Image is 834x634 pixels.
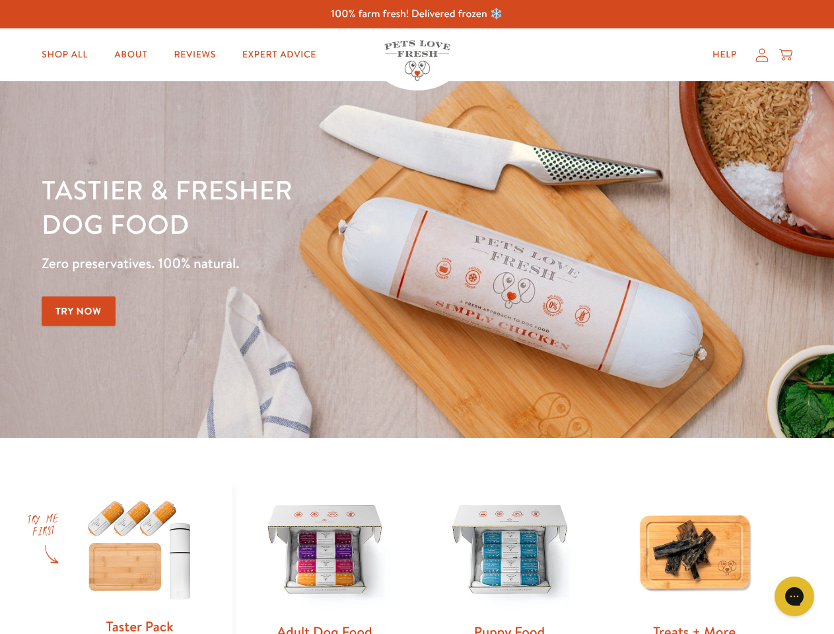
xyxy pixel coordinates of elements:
[42,297,116,326] a: Try Now
[163,42,226,68] a: Reviews
[42,252,542,275] p: Zero preservatives. 100% natural.
[384,40,450,81] img: Pets Love Fresh
[42,172,542,241] h1: Tastier & fresher dog food
[31,42,98,68] a: Shop All
[702,42,747,68] a: Help
[104,42,158,68] a: About
[768,572,821,621] iframe: Gorgias live chat messenger
[232,42,327,68] a: Expert Advice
